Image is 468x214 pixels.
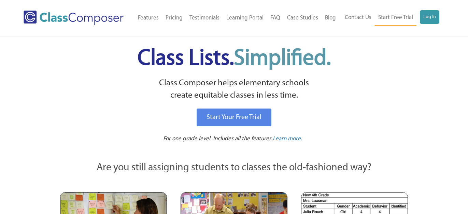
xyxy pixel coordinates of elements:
a: Log In [420,10,439,24]
p: Are you still assigning students to classes the old-fashioned way? [60,160,408,175]
a: Features [134,11,162,26]
img: Class Composer [24,11,124,25]
a: Pricing [162,11,186,26]
nav: Header Menu [339,10,439,26]
a: Start Your Free Trial [197,109,271,126]
nav: Header Menu [134,11,339,26]
a: Testimonials [186,11,223,26]
p: Class Composer helps elementary schools create equitable classes in less time. [59,77,409,102]
a: Start Free Trial [375,10,416,26]
span: Class Lists. [138,48,331,70]
a: Learning Portal [223,11,267,26]
a: Learn more. [273,135,302,143]
span: Start Your Free Trial [207,114,261,121]
a: Blog [322,11,339,26]
a: Contact Us [341,10,375,25]
a: FAQ [267,11,284,26]
span: Simplified. [234,48,331,70]
span: For one grade level. Includes all the features. [163,136,273,142]
a: Case Studies [284,11,322,26]
span: Learn more. [273,136,302,142]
